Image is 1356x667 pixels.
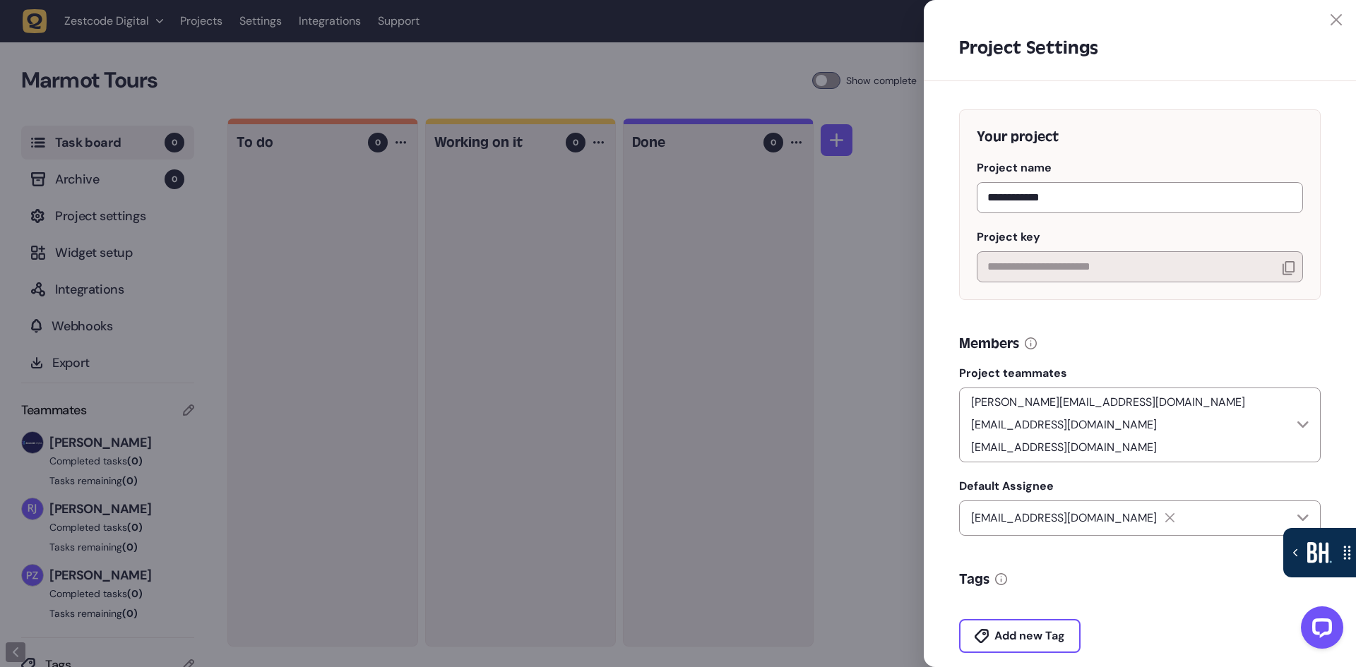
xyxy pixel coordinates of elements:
[1290,601,1349,660] iframe: LiveChat chat widget
[965,416,1162,433] p: [EMAIL_ADDRESS][DOMAIN_NAME]
[965,510,1162,527] p: [EMAIL_ADDRESS][DOMAIN_NAME]
[959,570,989,589] h5: Tags
[977,127,1303,147] h4: Your project
[959,619,1081,653] button: Add new Tag
[959,366,1321,380] label: Project teammates
[977,161,1303,175] label: Project name
[959,479,1321,493] label: Default Assignee
[965,394,1251,411] p: [PERSON_NAME][EMAIL_ADDRESS][DOMAIN_NAME]
[965,439,1162,456] p: [EMAIL_ADDRESS][DOMAIN_NAME]
[994,630,1065,642] span: Add new Tag
[959,334,1019,354] h5: Members
[977,230,1040,244] span: Project key
[959,37,1321,59] h3: Project Settings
